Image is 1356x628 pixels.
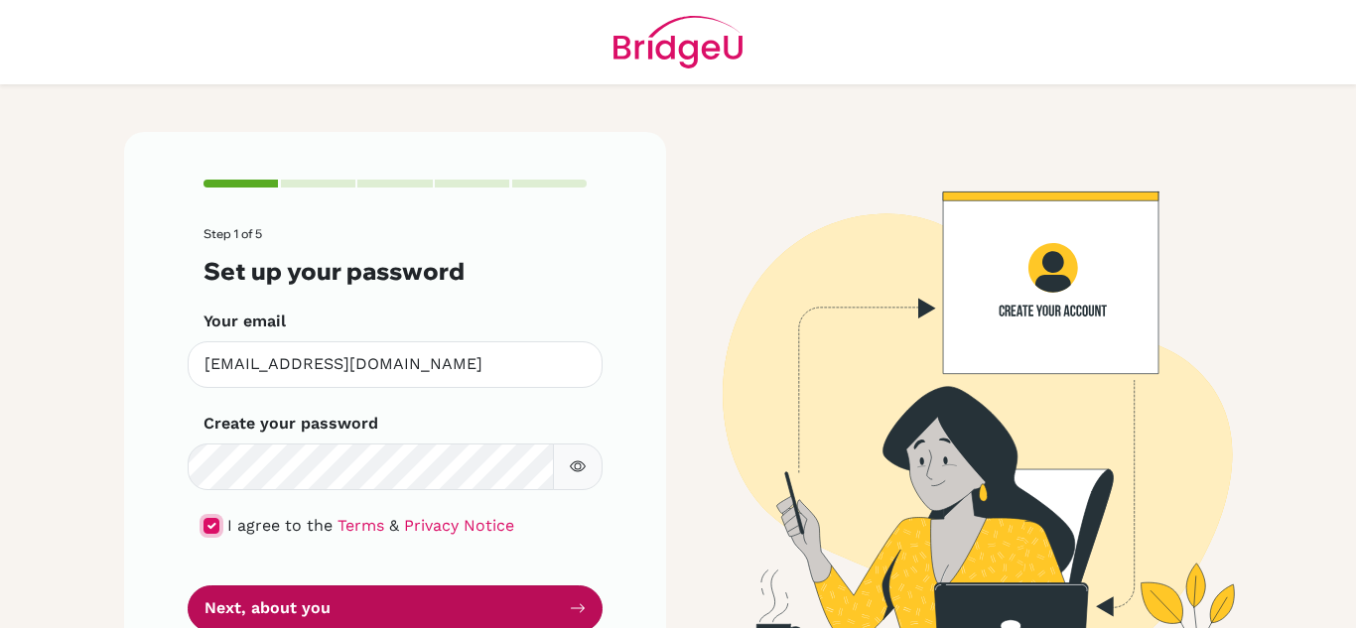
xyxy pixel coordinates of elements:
[389,516,399,535] span: &
[188,341,603,388] input: Insert your email*
[203,257,587,286] h3: Set up your password
[404,516,514,535] a: Privacy Notice
[338,516,384,535] a: Terms
[227,516,333,535] span: I agree to the
[203,310,286,333] label: Your email
[203,226,262,241] span: Step 1 of 5
[203,412,378,436] label: Create your password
